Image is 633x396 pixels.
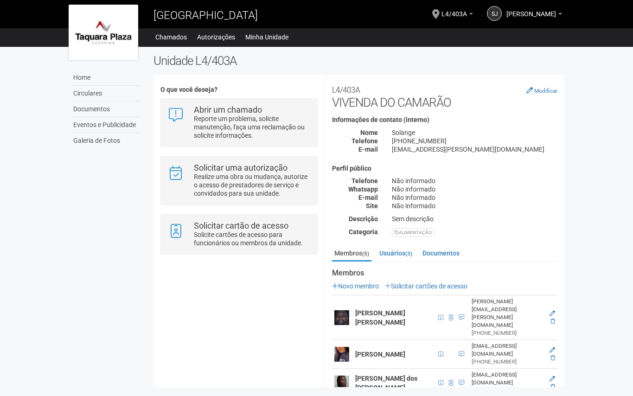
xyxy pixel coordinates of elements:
div: [EMAIL_ADDRESS][DOMAIN_NAME] [472,342,543,358]
strong: E-mail [358,194,378,201]
a: Solicitar cartão de acesso Solicite cartões de acesso para funcionários ou membros da unidade. [168,222,310,247]
a: Minha Unidade [245,31,288,44]
a: Editar membro [550,347,555,353]
a: Galeria de Fotos [71,133,140,148]
div: [PHONE_NUMBER] [385,137,564,145]
strong: Telefone [352,137,378,145]
strong: E-mail [358,146,378,153]
strong: Telefone [352,177,378,185]
a: Editar membro [550,376,555,382]
a: Home [71,70,140,86]
a: Modificar [526,87,557,94]
div: Não informado [385,177,564,185]
div: [PHONE_NUMBER] [472,358,543,366]
div: Não informado [385,185,564,193]
span: L4/403A [441,1,467,18]
strong: Membros [332,269,557,277]
a: Autorizações [197,31,235,44]
strong: Abrir um chamado [194,105,262,115]
p: Reporte um problema, solicite manutenção, faça uma reclamação ou solicite informações. [194,115,310,140]
a: [PERSON_NAME] [506,12,562,19]
div: [EMAIL_ADDRESS][DOMAIN_NAME] [472,371,543,387]
small: Modificar [534,88,557,94]
a: L4/403A [441,12,473,19]
strong: [PERSON_NAME] [PERSON_NAME] [355,309,405,326]
div: [EMAIL_ADDRESS][PERSON_NAME][DOMAIN_NAME] [385,145,564,153]
div: [PHONE_NUMBER] [472,329,543,337]
strong: Descrição [349,215,378,223]
span: Sergio Julio Sangi [506,1,556,18]
a: Membros(5) [332,246,371,262]
a: Abrir um chamado Reporte um problema, solicite manutenção, faça uma reclamação ou solicite inform... [168,106,310,140]
strong: Nome [360,129,378,136]
a: Excluir membro [550,318,555,325]
img: user.png [334,376,349,390]
h2: VIVENDA DO CAMARÃO [332,82,557,109]
div: [PHONE_NUMBER] [472,387,543,395]
p: Realize uma obra ou mudança, autorize o acesso de prestadores de serviço e convidados para sua un... [194,172,310,198]
div: ALIMENTAÇÃO [392,228,435,237]
a: Solicitar cartões de acesso [385,282,467,290]
div: Não informado [385,193,564,202]
small: L4/403A [332,85,360,95]
h2: Unidade L4/403A [153,54,565,68]
strong: Site [366,202,378,210]
a: SJ [487,6,502,21]
a: Excluir membro [550,383,555,390]
a: Eventos e Publicidade [71,117,140,133]
div: [PERSON_NAME][EMAIL_ADDRESS][PERSON_NAME][DOMAIN_NAME] [472,298,543,329]
a: Documentos [71,102,140,117]
p: Solicite cartões de acesso para funcionários ou membros da unidade. [194,230,310,247]
strong: Categoria [349,228,378,236]
strong: Whatsapp [348,185,378,193]
small: (5) [362,250,369,257]
a: Editar membro [550,310,555,317]
strong: Solicitar cartão de acesso [194,221,288,230]
strong: [PERSON_NAME] dos [PERSON_NAME] [355,375,417,391]
h4: Informações de contato (interno) [332,116,557,123]
a: Documentos [420,246,462,260]
img: user.png [334,310,349,325]
div: Não informado [385,202,564,210]
a: Solicitar uma autorização Realize uma obra ou mudança, autorize o acesso de prestadores de serviç... [168,164,310,198]
img: logo.jpg [69,5,138,60]
div: Solange [385,128,564,137]
a: Novo membro [332,282,379,290]
h4: Perfil público [332,165,557,172]
h4: O que você deseja? [160,86,318,93]
a: Usuários(3) [377,246,415,260]
a: Excluir membro [550,355,555,361]
small: (3) [405,250,412,257]
a: Chamados [155,31,187,44]
img: user.png [334,347,349,362]
div: Sem descrição [385,215,564,223]
strong: Solicitar uma autorização [194,163,288,172]
a: Circulares [71,86,140,102]
strong: [PERSON_NAME] [355,351,405,358]
span: [GEOGRAPHIC_DATA] [153,9,258,22]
